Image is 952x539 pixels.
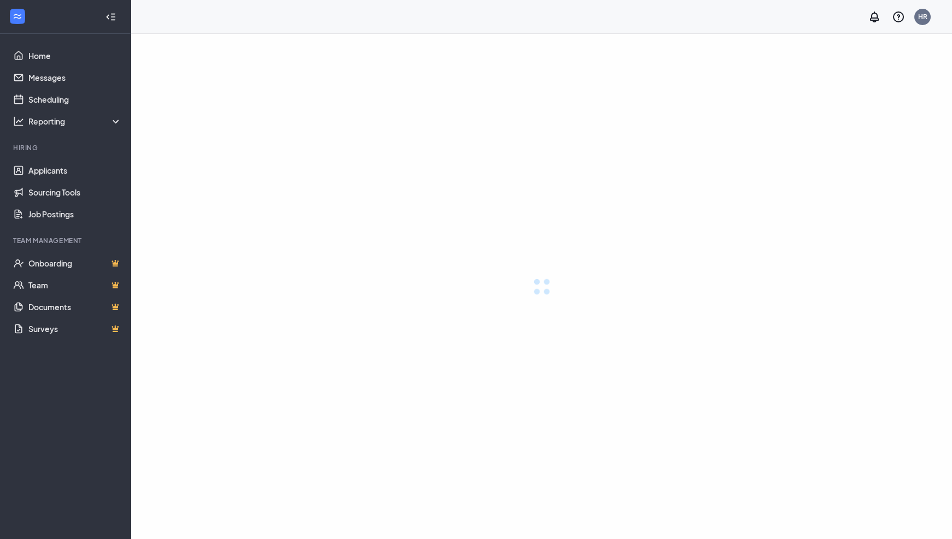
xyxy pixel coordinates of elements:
[28,159,122,181] a: Applicants
[868,10,881,23] svg: Notifications
[28,181,122,203] a: Sourcing Tools
[892,10,905,23] svg: QuestionInfo
[28,45,122,67] a: Home
[12,11,23,22] svg: WorkstreamLogo
[918,12,927,21] div: HR
[13,116,24,127] svg: Analysis
[28,203,122,225] a: Job Postings
[28,88,122,110] a: Scheduling
[13,236,120,245] div: Team Management
[28,67,122,88] a: Messages
[28,274,122,296] a: TeamCrown
[28,318,122,340] a: SurveysCrown
[28,296,122,318] a: DocumentsCrown
[105,11,116,22] svg: Collapse
[28,116,122,127] div: Reporting
[28,252,122,274] a: OnboardingCrown
[13,143,120,152] div: Hiring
